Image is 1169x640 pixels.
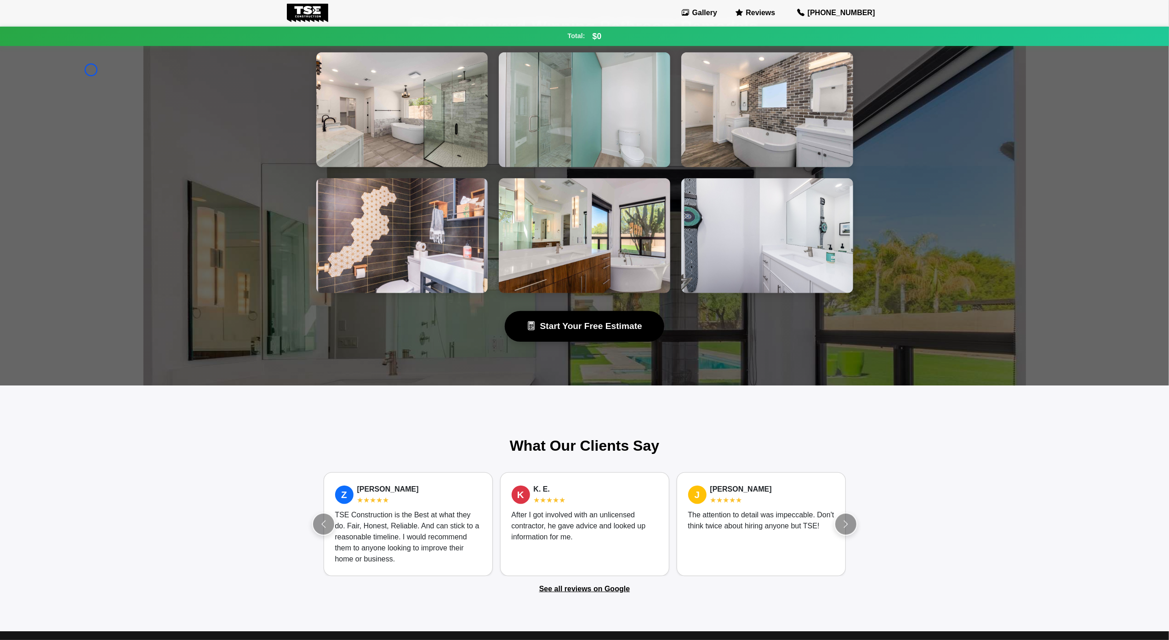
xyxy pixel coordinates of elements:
[710,485,772,493] strong: [PERSON_NAME]
[568,31,585,41] span: Total:
[534,485,550,493] strong: K. E.
[357,496,389,504] span: ★★★★★
[688,486,707,504] span: J
[790,4,882,22] a: [PHONE_NUMBER]
[534,496,566,504] span: ★★★★★
[732,6,779,20] a: Reviews
[681,178,853,293] img: 7618 E Minnezona Bathroom Remodel
[324,437,846,454] h2: What Our Clients Say
[499,178,670,293] img: 67th Street Bathroom Remodel
[681,52,853,167] img: Camelback Bathroom Remodel
[335,510,481,565] div: TSE Construction is the Best at what they do. Fair, Honest, Reliable. And can stick to a reasonab...
[678,6,721,20] a: Gallery
[335,486,354,504] span: Z
[593,30,602,42] span: $0
[357,485,419,493] strong: [PERSON_NAME]
[710,496,742,504] span: ★★★★★
[316,178,488,293] img: Emile Zola Bathroom Remodel
[287,4,329,22] img: Tse Construction
[316,52,488,167] img: Medlock Bathroom Remodel
[505,311,664,342] button: Start Your Free Estimate
[539,585,630,593] a: See all reviews on Google
[688,510,834,532] div: The attention to detail was impeccable. Don't think twice about hiring anyone but TSE!
[499,52,670,167] img: Minnezona Bathroom Remodel
[512,486,530,504] span: K
[512,510,658,543] div: After I got involved with an unlicensed contractor, he gave advice and looked up information for me.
